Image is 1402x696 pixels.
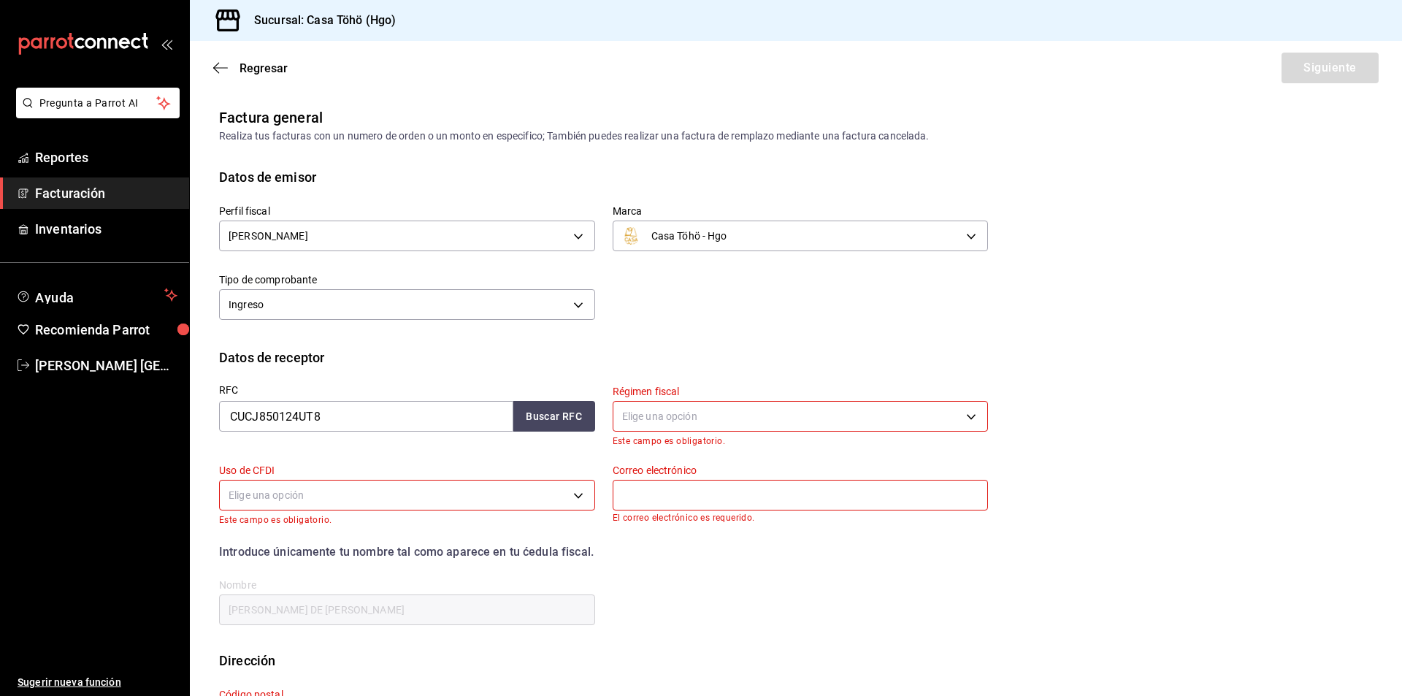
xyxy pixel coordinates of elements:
[219,480,595,510] div: Elige una opción
[39,96,157,111] span: Pregunta a Parrot AI
[161,38,172,50] button: open_drawer_menu
[513,401,595,432] button: Buscar RFC
[35,286,158,304] span: Ayuda
[219,543,988,561] div: Introduce únicamente tu nombre tal como aparece en tu ćedula fiscal.
[613,401,989,432] div: Elige una opción
[219,385,595,395] label: RFC
[219,107,323,129] div: Factura general
[613,206,989,216] label: Marca
[35,148,177,167] span: Reportes
[229,297,264,312] span: Ingreso
[219,515,595,525] p: Este campo es obligatorio.
[613,386,989,397] label: Régimen fiscal
[219,129,1373,144] div: Realiza tus facturas con un numero de orden o un monto en especifico; También puedes realizar una...
[18,675,177,690] span: Sugerir nueva función
[613,465,989,475] label: Correo electrónico
[35,320,177,340] span: Recomienda Parrot
[10,106,180,121] a: Pregunta a Parrot AI
[240,61,288,75] span: Regresar
[242,12,396,29] h3: Sucursal: Casa Töhö (Hgo)
[219,579,595,589] label: Nombre
[219,221,595,251] div: [PERSON_NAME]
[219,275,595,285] label: Tipo de comprobante
[35,183,177,203] span: Facturación
[219,348,324,367] div: Datos de receptor
[219,206,595,216] label: Perfil fiscal
[622,227,640,245] img: IMAGOTIPO_sin_fondo_3.png
[219,651,275,670] div: Dirección
[651,229,727,243] span: Casa Töhö - Hgo
[219,167,316,187] div: Datos de emisor
[613,513,989,523] p: El correo electrónico es requerido.
[213,61,288,75] button: Regresar
[35,219,177,239] span: Inventarios
[219,465,595,475] label: Uso de CFDI
[613,436,989,446] p: Este campo es obligatorio.
[16,88,180,118] button: Pregunta a Parrot AI
[35,356,177,375] span: [PERSON_NAME] [GEOGRAPHIC_DATA][PERSON_NAME]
